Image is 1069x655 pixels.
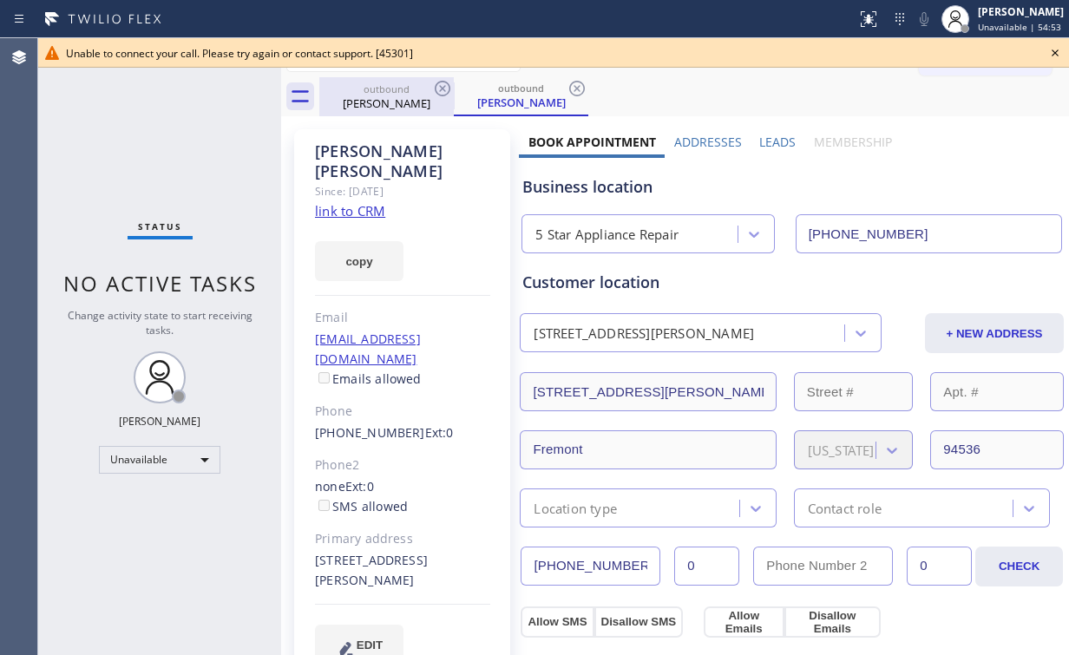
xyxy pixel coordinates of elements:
[930,430,1064,469] input: ZIP
[794,372,914,411] input: Street #
[796,214,1062,253] input: Phone Number
[315,181,490,201] div: Since: [DATE]
[321,77,452,116] div: Michelle Goudeaux
[357,639,383,652] span: EDIT
[534,498,617,518] div: Location type
[808,498,882,518] div: Contact role
[315,141,490,181] div: [PERSON_NAME] [PERSON_NAME]
[930,372,1064,411] input: Apt. #
[315,551,490,591] div: [STREET_ADDRESS][PERSON_NAME]
[66,46,413,61] span: Unable to connect your call. Please try again or contact support. [45301]
[534,324,754,344] div: [STREET_ADDRESS][PERSON_NAME]
[814,134,892,150] label: Membership
[978,4,1064,19] div: [PERSON_NAME]
[318,500,330,511] input: SMS allowed
[456,95,587,110] div: [PERSON_NAME]
[925,313,1064,353] button: + NEW ADDRESS
[99,446,220,474] div: Unavailable
[704,606,784,638] button: Allow Emails
[315,477,490,517] div: none
[321,95,452,111] div: [PERSON_NAME]
[315,370,422,387] label: Emails allowed
[522,271,1061,294] div: Customer location
[594,606,684,638] button: Disallow SMS
[784,606,881,638] button: Disallow Emails
[315,498,408,514] label: SMS allowed
[315,331,421,367] a: [EMAIL_ADDRESS][DOMAIN_NAME]
[759,134,796,150] label: Leads
[63,269,257,298] span: No active tasks
[521,606,594,638] button: Allow SMS
[753,547,893,586] input: Phone Number 2
[68,308,252,337] span: Change activity state to start receiving tasks.
[528,134,656,150] label: Book Appointment
[315,202,385,219] a: link to CRM
[315,529,490,549] div: Primary address
[425,424,454,441] span: Ext: 0
[315,402,490,422] div: Phone
[318,372,330,383] input: Emails allowed
[912,7,936,31] button: Mute
[521,547,660,586] input: Phone Number
[522,175,1061,199] div: Business location
[674,547,739,586] input: Ext.
[315,455,490,475] div: Phone2
[315,424,425,441] a: [PHONE_NUMBER]
[535,225,679,245] div: 5 Star Appliance Repair
[978,21,1061,33] span: Unavailable | 54:53
[345,478,374,495] span: Ext: 0
[456,77,587,115] div: Michelle Goudeaux
[138,220,182,233] span: Status
[520,430,776,469] input: City
[674,134,742,150] label: Addresses
[321,82,452,95] div: outbound
[119,414,200,429] div: [PERSON_NAME]
[315,241,403,281] button: copy
[907,547,972,586] input: Ext. 2
[315,308,490,328] div: Email
[975,547,1063,586] button: CHECK
[456,82,587,95] div: outbound
[520,372,776,411] input: Address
